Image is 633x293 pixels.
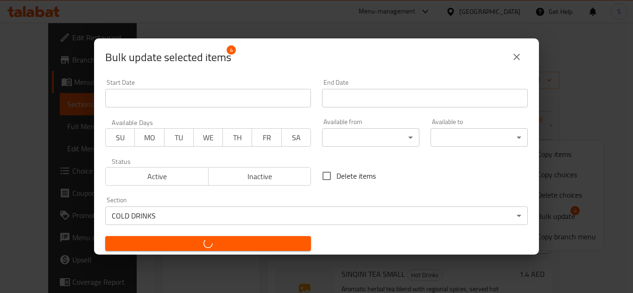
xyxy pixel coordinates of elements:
button: TH [222,128,252,147]
button: MO [134,128,164,147]
div: ​ [322,128,419,147]
button: SA [281,128,311,147]
span: Active [109,170,205,183]
button: FR [252,128,281,147]
span: TU [168,131,190,144]
button: Active [105,167,209,186]
button: TU [164,128,194,147]
button: Inactive [208,167,311,186]
button: WE [193,128,223,147]
span: SU [109,131,131,144]
span: WE [197,131,219,144]
button: close [506,46,528,68]
span: SA [285,131,307,144]
span: 4 [227,45,236,55]
div: COLD DRINKS [105,206,528,225]
span: FR [256,131,278,144]
div: ​ [430,128,528,147]
span: TH [227,131,248,144]
span: Delete items [336,170,376,181]
span: Selected items count [105,50,231,65]
span: Inactive [212,170,308,183]
span: MO [139,131,160,144]
button: SU [105,128,135,147]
